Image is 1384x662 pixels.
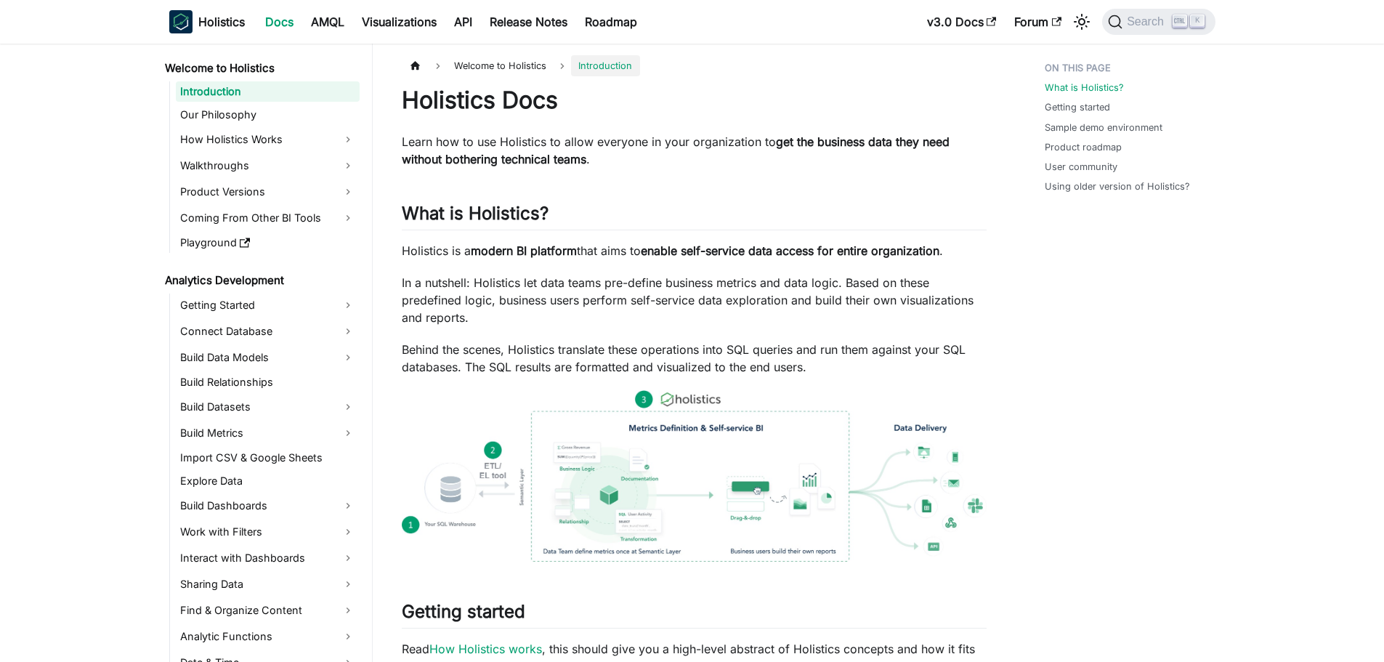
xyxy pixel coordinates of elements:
a: Getting started [1045,100,1110,114]
a: Product roadmap [1045,140,1122,154]
a: Our Philosophy [176,105,360,125]
a: Getting Started [176,294,360,317]
a: AMQL [302,10,353,33]
strong: modern BI platform [471,243,577,258]
a: Introduction [176,81,360,102]
a: Sample demo environment [1045,121,1162,134]
p: In a nutshell: Holistics let data teams pre-define business metrics and data logic. Based on thes... [402,274,987,326]
a: Analytics Development [161,270,360,291]
p: Behind the scenes, Holistics translate these operations into SQL queries and run them against you... [402,341,987,376]
button: Search (Ctrl+K) [1102,9,1215,35]
a: Visualizations [353,10,445,33]
a: Connect Database [176,320,360,343]
kbd: K [1190,15,1205,28]
a: Roadmap [576,10,646,33]
a: Playground [176,233,360,253]
a: Build Data Models [176,346,360,369]
nav: Breadcrumbs [402,55,987,76]
a: Coming From Other BI Tools [176,206,360,230]
h2: Getting started [402,601,987,629]
p: Holistics is a that aims to . [402,242,987,259]
span: Introduction [571,55,639,76]
a: Using older version of Holistics? [1045,179,1190,193]
a: API [445,10,481,33]
a: Product Versions [176,180,360,203]
a: User community [1045,160,1117,174]
a: Build Metrics [176,421,360,445]
a: How Holistics Works [176,128,360,151]
a: What is Holistics? [1045,81,1124,94]
img: Holistics [169,10,193,33]
a: Build Dashboards [176,494,360,517]
a: Interact with Dashboards [176,546,360,570]
a: Forum [1005,10,1070,33]
a: Docs [256,10,302,33]
a: Find & Organize Content [176,599,360,622]
a: Analytic Functions [176,625,360,648]
a: Home page [402,55,429,76]
h1: Holistics Docs [402,86,987,115]
img: How Holistics fits in your Data Stack [402,390,987,562]
a: HolisticsHolistics [169,10,245,33]
a: Welcome to Holistics [161,58,360,78]
span: Search [1122,15,1173,28]
a: Walkthroughs [176,154,360,177]
a: v3.0 Docs [918,10,1005,33]
nav: Docs sidebar [155,44,373,662]
a: Work with Filters [176,520,360,544]
h2: What is Holistics? [402,203,987,230]
a: How Holistics works [429,642,542,656]
strong: enable self-service data access for entire organization [641,243,939,258]
a: Sharing Data [176,573,360,596]
a: Explore Data [176,471,360,491]
button: Switch between dark and light mode (currently light mode) [1070,10,1093,33]
a: Import CSV & Google Sheets [176,448,360,468]
a: Build Relationships [176,372,360,392]
a: Build Datasets [176,395,360,419]
a: Release Notes [481,10,576,33]
b: Holistics [198,13,245,31]
span: Welcome to Holistics [447,55,554,76]
p: Learn how to use Holistics to allow everyone in your organization to . [402,133,987,168]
